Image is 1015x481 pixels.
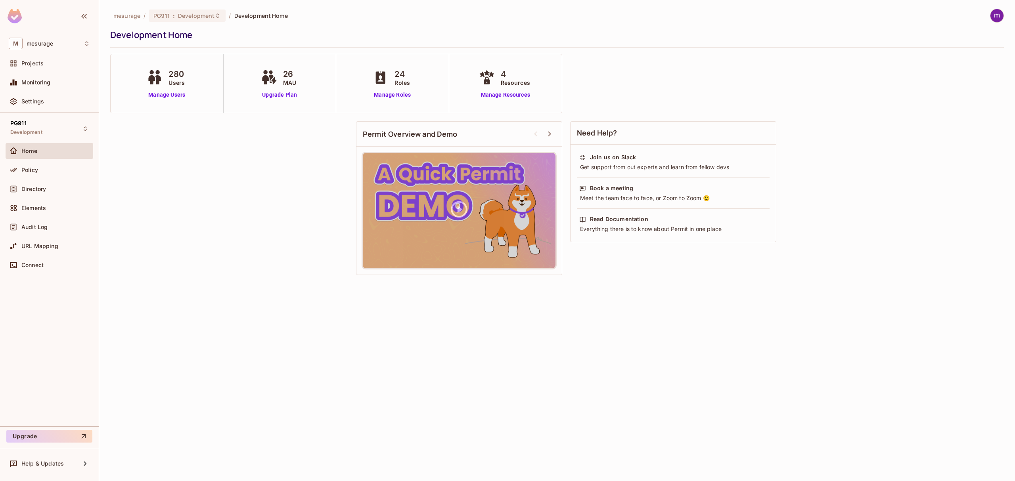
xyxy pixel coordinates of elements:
[21,205,46,211] span: Elements
[21,79,51,86] span: Monitoring
[579,194,767,202] div: Meet the team face to face, or Zoom to Zoom 😉
[501,68,530,80] span: 4
[21,460,64,467] span: Help & Updates
[590,153,636,161] div: Join us on Slack
[234,12,288,19] span: Development Home
[259,91,300,99] a: Upgrade Plan
[579,163,767,171] div: Get support from out experts and learn from fellow devs
[8,9,22,23] img: SReyMgAAAABJRU5ErkJggg==
[10,129,42,136] span: Development
[27,40,53,47] span: Workspace: mesurage
[21,224,48,230] span: Audit Log
[371,91,414,99] a: Manage Roles
[283,78,296,87] span: MAU
[113,12,140,19] span: the active workspace
[577,128,617,138] span: Need Help?
[21,262,44,268] span: Connect
[9,38,23,49] span: M
[590,184,633,192] div: Book a meeting
[21,98,44,105] span: Settings
[10,120,27,126] span: PG911
[477,91,534,99] a: Manage Resources
[144,12,146,19] li: /
[21,60,44,67] span: Projects
[579,225,767,233] div: Everything there is to know about Permit in one place
[178,12,214,19] span: Development
[172,13,175,19] span: :
[395,78,410,87] span: Roles
[363,129,458,139] span: Permit Overview and Demo
[110,29,1000,41] div: Development Home
[21,243,58,249] span: URL Mapping
[169,68,185,80] span: 280
[229,12,231,19] li: /
[283,68,296,80] span: 26
[21,148,38,154] span: Home
[990,9,1004,22] img: mathieu hamel
[6,430,92,443] button: Upgrade
[395,68,410,80] span: 24
[21,186,46,192] span: Directory
[145,91,189,99] a: Manage Users
[21,167,38,173] span: Policy
[169,78,185,87] span: Users
[153,12,170,19] span: PG911
[590,215,648,223] div: Read Documentation
[501,78,530,87] span: Resources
